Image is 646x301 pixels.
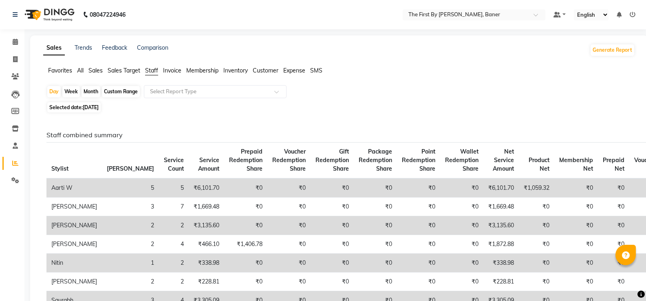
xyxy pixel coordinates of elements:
td: ₹0 [598,216,629,235]
span: Sales [88,67,103,74]
button: Generate Report [591,44,634,56]
td: ₹0 [354,216,397,235]
td: ₹0 [354,254,397,272]
td: ₹228.81 [483,272,519,291]
td: ₹0 [311,216,354,235]
td: [PERSON_NAME] [46,235,102,254]
span: Service Count [164,156,184,172]
td: ₹0 [267,198,311,216]
span: Service Amount [198,156,219,172]
td: [PERSON_NAME] [46,198,102,216]
td: 5 [159,178,189,198]
td: 2 [102,235,159,254]
td: [PERSON_NAME] [46,216,102,235]
td: ₹0 [554,254,598,272]
td: ₹1,669.48 [483,198,519,216]
td: ₹6,101.70 [189,178,224,198]
td: ₹0 [519,254,554,272]
td: 3 [102,198,159,216]
td: Aarti W [46,178,102,198]
div: Day [47,86,61,97]
td: 2 [159,272,189,291]
td: ₹0 [440,254,483,272]
img: logo [21,3,77,26]
span: Membership [186,67,218,74]
td: ₹3,135.60 [483,216,519,235]
td: 2 [159,216,189,235]
td: ₹0 [354,272,397,291]
span: Inventory [223,67,248,74]
span: Prepaid Net [603,156,624,172]
span: Customer [253,67,278,74]
td: ₹0 [224,216,267,235]
td: ₹0 [397,216,440,235]
span: [PERSON_NAME] [107,165,154,172]
span: Package Redemption Share [359,148,392,172]
td: ₹0 [267,235,311,254]
td: ₹228.81 [189,272,224,291]
span: Point Redemption Share [402,148,435,172]
td: Nitin [46,254,102,272]
td: ₹1,872.88 [483,235,519,254]
span: Prepaid Redemption Share [229,148,262,172]
td: ₹0 [224,254,267,272]
b: 08047224946 [90,3,126,26]
span: SMS [310,67,322,74]
td: ₹1,406.78 [224,235,267,254]
td: [PERSON_NAME] [46,272,102,291]
td: 1 [102,254,159,272]
td: 2 [102,272,159,291]
td: ₹0 [397,254,440,272]
td: ₹0 [311,198,354,216]
td: ₹0 [224,178,267,198]
td: ₹0 [354,198,397,216]
td: ₹0 [554,235,598,254]
td: ₹0 [598,235,629,254]
span: Voucher Redemption Share [272,148,306,172]
td: ₹0 [440,235,483,254]
td: ₹0 [267,216,311,235]
td: 5 [102,178,159,198]
span: Sales Target [108,67,140,74]
td: ₹0 [397,178,440,198]
span: All [77,67,84,74]
td: ₹0 [311,235,354,254]
td: ₹0 [440,272,483,291]
span: Product Net [529,156,549,172]
td: ₹1,059.32 [519,178,554,198]
td: ₹0 [397,198,440,216]
td: ₹0 [440,178,483,198]
span: Gift Redemption Share [315,148,349,172]
td: ₹338.98 [483,254,519,272]
span: Net Service Amount [493,148,514,172]
span: Favorites [48,67,72,74]
td: ₹0 [267,254,311,272]
a: Sales [43,41,65,55]
td: ₹0 [267,178,311,198]
a: Feedback [102,44,127,51]
td: 2 [102,216,159,235]
td: ₹0 [440,216,483,235]
span: Stylist [51,165,68,172]
td: ₹6,101.70 [483,178,519,198]
td: 4 [159,235,189,254]
td: ₹0 [354,235,397,254]
td: 2 [159,254,189,272]
a: Trends [75,44,92,51]
td: ₹0 [554,178,598,198]
td: ₹0 [519,216,554,235]
td: ₹0 [311,178,354,198]
td: ₹338.98 [189,254,224,272]
td: ₹0 [354,178,397,198]
td: ₹0 [598,272,629,291]
span: Membership Net [559,156,593,172]
td: ₹0 [598,198,629,216]
td: ₹0 [397,272,440,291]
span: Invoice [163,67,181,74]
td: ₹0 [224,272,267,291]
td: ₹0 [519,235,554,254]
div: Month [82,86,100,97]
span: Selected date: [47,102,101,112]
td: ₹0 [598,178,629,198]
td: ₹0 [554,198,598,216]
